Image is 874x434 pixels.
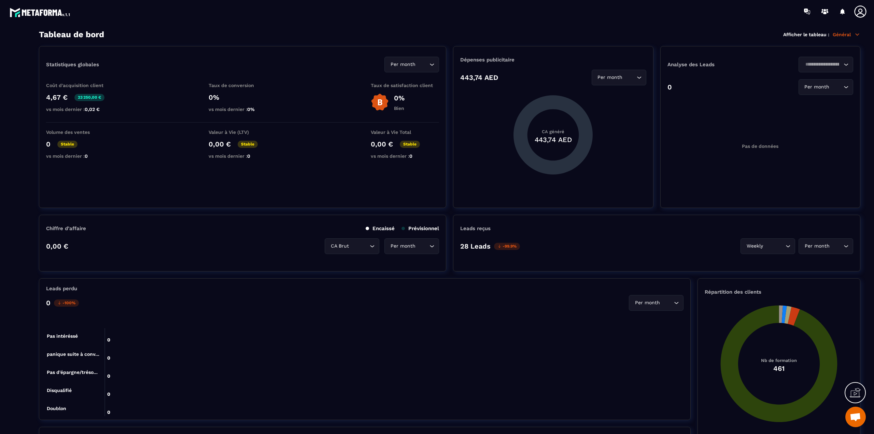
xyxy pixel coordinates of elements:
p: Dépenses publicitaire [460,57,646,63]
p: 0% [394,94,405,102]
p: Volume des ventes [46,129,114,135]
p: Prévisionnel [401,225,439,232]
p: Statistiques globales [46,61,99,68]
p: Encaissé [366,225,395,232]
span: 0 [247,153,250,159]
div: Search for option [629,295,683,311]
p: -99.9% [494,243,520,250]
p: Général [833,31,860,38]
tspan: Pas intéréssé [47,333,78,339]
span: 0,02 € [85,107,100,112]
input: Search for option [831,242,842,250]
p: Valeur à Vie Total [371,129,439,135]
span: Per month [633,299,661,307]
span: 0% [247,107,255,112]
img: logo [10,6,71,18]
div: Search for option [592,70,646,85]
tspan: Disqualifié [47,388,72,393]
div: Open chat [845,407,866,427]
p: vs mois dernier : [209,107,277,112]
p: vs mois dernier : [371,153,439,159]
p: -100% [54,299,79,307]
tspan: Pas d'épargne/tréso... [47,369,98,375]
div: Search for option [384,238,439,254]
p: 0 [46,299,51,307]
input: Search for option [661,299,672,307]
input: Search for option [803,61,842,68]
p: Afficher le tableau : [783,32,829,37]
p: Taux de satisfaction client [371,83,439,88]
p: vs mois dernier : [46,153,114,159]
p: 0,00 € [209,140,231,148]
input: Search for option [831,83,842,91]
p: 0,00 € [371,140,393,148]
p: 0 [667,83,672,91]
p: 443,74 AED [460,73,498,82]
p: Bien [394,106,405,111]
input: Search for option [350,242,368,250]
p: Taux de conversion [209,83,277,88]
p: Coût d'acquisition client [46,83,114,88]
span: Per month [389,242,417,250]
input: Search for option [764,242,784,250]
div: Search for option [741,238,795,254]
div: Search for option [325,238,379,254]
div: Search for option [799,57,853,72]
tspan: panique suite à conv... [47,351,99,357]
span: 0 [409,153,412,159]
h3: Tableau de bord [39,30,104,39]
input: Search for option [624,74,635,81]
span: 0 [85,153,88,159]
p: Pas de données [742,143,778,149]
p: 23 250,00 € [74,94,104,101]
div: Search for option [384,57,439,72]
p: 0% [209,93,277,101]
span: Per month [803,83,831,91]
p: Stable [400,141,420,148]
p: 0,00 € [46,242,68,250]
img: b-badge-o.b3b20ee6.svg [371,93,389,111]
input: Search for option [417,61,428,68]
p: Stable [238,141,258,148]
span: Per month [389,61,417,68]
tspan: Doublon [47,406,66,411]
p: 28 Leads [460,242,491,250]
div: Search for option [799,238,853,254]
p: Répartition des clients [705,289,853,295]
p: Analyse des Leads [667,61,760,68]
p: Chiffre d’affaire [46,225,86,232]
p: Leads perdu [46,285,77,292]
p: 4,67 € [46,93,68,101]
input: Search for option [417,242,428,250]
p: Valeur à Vie (LTV) [209,129,277,135]
span: Per month [803,242,831,250]
p: vs mois dernier : [209,153,277,159]
span: CA Brut [329,242,350,250]
span: Per month [596,74,624,81]
p: vs mois dernier : [46,107,114,112]
p: Leads reçus [460,225,491,232]
p: Stable [57,141,77,148]
p: 0 [46,140,51,148]
div: Search for option [799,79,853,95]
span: Weekly [745,242,764,250]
